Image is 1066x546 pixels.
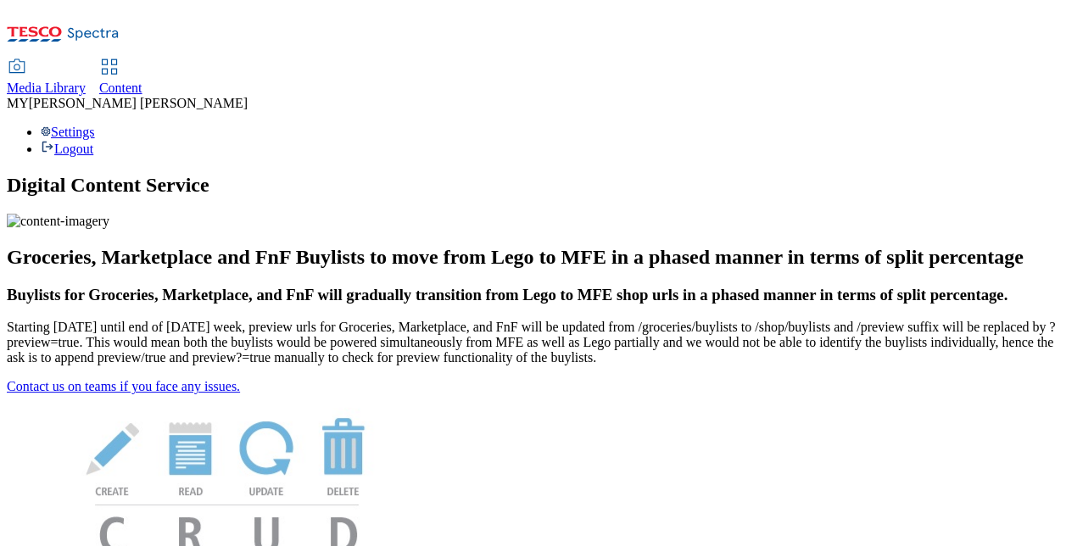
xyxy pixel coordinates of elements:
[7,379,240,393] a: Contact us on teams if you face any issues.
[7,81,86,95] span: Media Library
[7,286,1059,304] h3: Buylists for Groceries, Marketplace, and FnF will gradually transition from Lego to MFE shop urls...
[99,81,142,95] span: Content
[41,142,93,156] a: Logout
[41,125,95,139] a: Settings
[7,60,86,96] a: Media Library
[7,320,1059,365] p: Starting [DATE] until end of [DATE] week, preview urls for Groceries, Marketplace, and FnF will b...
[29,96,248,110] span: [PERSON_NAME] [PERSON_NAME]
[7,174,1059,197] h1: Digital Content Service
[7,214,109,229] img: content-imagery
[99,60,142,96] a: Content
[7,246,1059,269] h2: Groceries, Marketplace and FnF Buylists to move from Lego to MFE in a phased manner in terms of s...
[7,96,29,110] span: MY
